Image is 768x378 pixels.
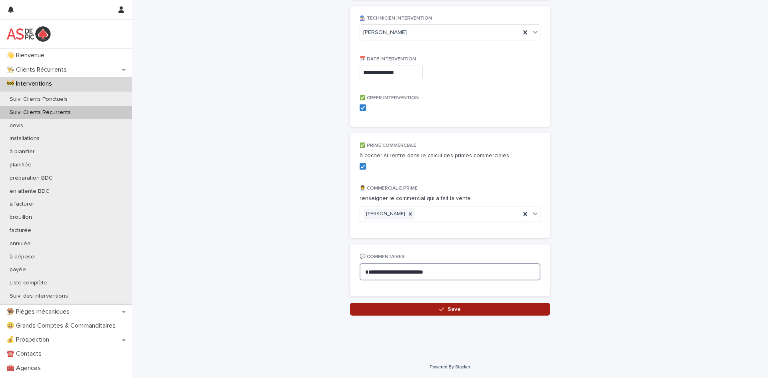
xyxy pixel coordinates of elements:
[3,336,56,344] p: 💰 Prospection
[360,16,432,21] span: 👨🏻‍🔧 TECHNICIEN INTERVENTION
[363,28,407,37] span: [PERSON_NAME]
[3,322,122,330] p: 😃 Grands Comptes & Commanditaires
[360,152,540,160] p: à cocher si rentre dans le calcul des primes commerciales
[430,364,470,369] a: Powered By Stacker
[3,350,48,358] p: ☎️ Contacts
[3,109,77,116] p: Suivi Clients Récurrents
[3,240,37,247] p: annulée
[3,52,51,59] p: 👋 Bienvenue
[3,148,41,155] p: à planifier
[360,254,405,259] span: 💬 COMMENTAIRES
[3,96,74,103] p: Suivi Clients Ponctuels
[448,306,461,312] span: Save
[3,188,56,195] p: en attente BDC
[360,96,419,100] span: ✅ CREER INTERVENTION
[360,57,416,62] span: 📅 DATE INTERVENTION
[3,227,38,234] p: facturée
[350,303,550,316] button: Save
[3,364,47,372] p: 🧰 Agences
[3,80,58,88] p: 🚧 Interventions
[3,214,38,221] p: brouillon
[3,201,41,208] p: à facturer
[360,143,416,148] span: ✅ PRIME COMMERCIALE
[3,66,73,74] p: 👨‍🍳 Clients Récurrents
[3,254,43,260] p: à déposer
[360,186,418,191] span: 👩‍💼 COMMERCIAL·E PRIME
[3,122,30,129] p: devis
[3,280,54,286] p: Liste complète
[3,162,38,168] p: planifiée
[3,293,74,300] p: Suivi des interventions
[6,26,51,42] img: yKcqic14S0S6KrLdrqO6
[3,308,76,316] p: 🪤 Pièges mécaniques
[3,135,46,142] p: installations
[360,194,540,203] p: renseigner le commercial qui a fait la vente
[3,266,32,273] p: payée
[364,209,406,220] div: [PERSON_NAME]
[3,175,59,182] p: préparation BDC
